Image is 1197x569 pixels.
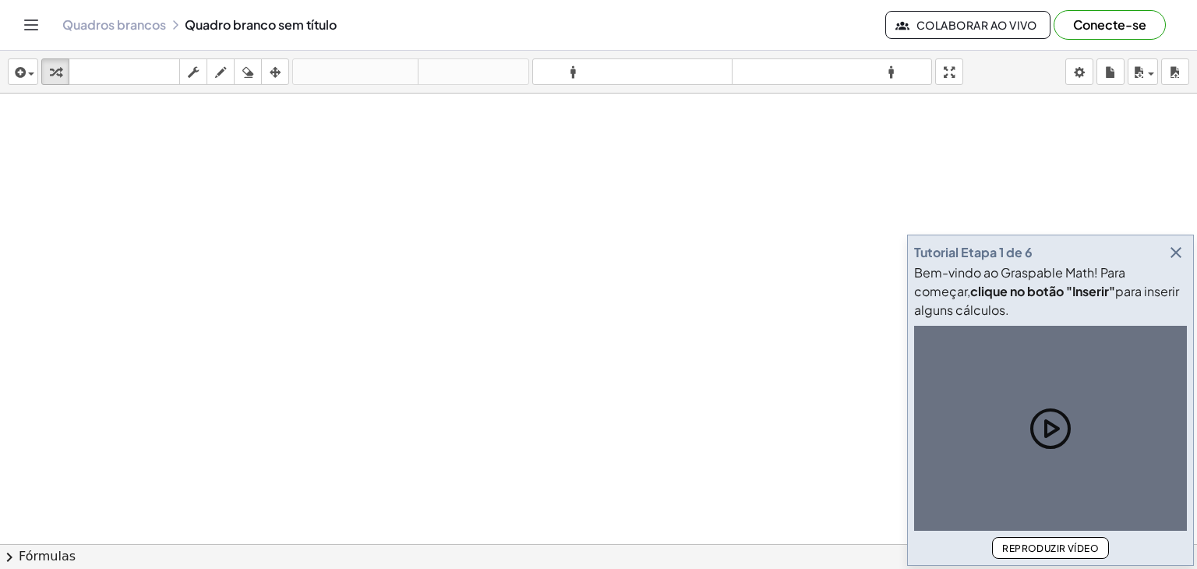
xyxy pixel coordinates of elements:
[532,58,733,85] button: formato_tamanho
[732,58,932,85] button: formato_tamanho
[1054,10,1166,40] button: Conecte-se
[916,18,1037,32] font: Colaborar ao vivo
[1002,542,1099,554] font: Reproduzir vídeo
[914,264,1125,299] font: Bem-vindo ao Graspable Math! Para começar,
[62,17,166,33] a: Quadros brancos
[1073,16,1146,33] font: Conecte-se
[19,549,76,564] font: Fórmulas
[992,537,1109,559] button: Reproduzir vídeo
[914,244,1033,260] font: Tutorial Etapa 1 de 6
[296,65,415,80] font: desfazer
[69,58,180,85] button: teclado
[62,16,166,33] font: Quadros brancos
[422,65,525,80] font: refazer
[418,58,529,85] button: refazer
[885,11,1050,39] button: Colaborar ao vivo
[292,58,418,85] button: desfazer
[19,12,44,37] button: Alternar navegação
[736,65,928,80] font: formato_tamanho
[970,283,1115,299] font: clique no botão "Inserir"
[536,65,729,80] font: formato_tamanho
[72,65,176,80] font: teclado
